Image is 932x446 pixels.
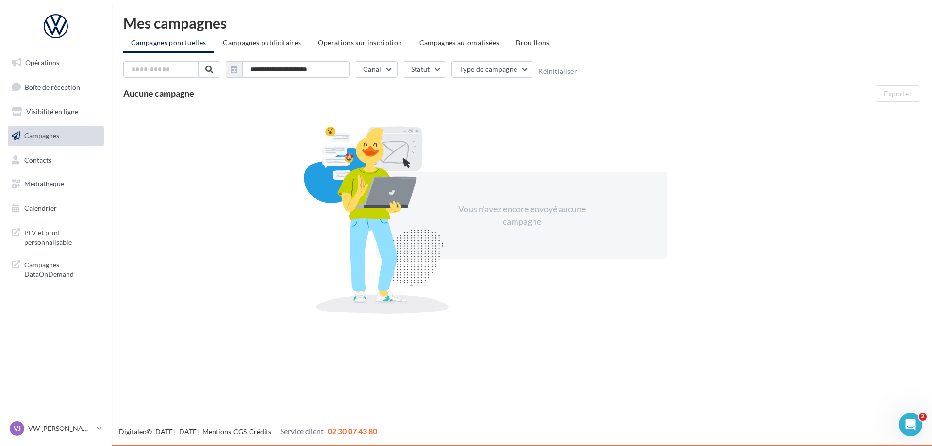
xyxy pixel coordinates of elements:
[318,38,402,47] span: Operations sur inscription
[233,428,247,436] a: CGS
[451,61,533,78] button: Type de campagne
[6,174,106,194] a: Médiathèque
[8,419,104,438] a: VJ VW [PERSON_NAME] [GEOGRAPHIC_DATA]
[24,180,64,188] span: Médiathèque
[419,38,499,47] span: Campagnes automatisées
[123,88,194,99] span: Aucune campagne
[919,413,927,421] span: 2
[119,428,377,436] span: © [DATE]-[DATE] - - -
[14,424,21,433] span: VJ
[202,428,231,436] a: Mentions
[6,52,106,73] a: Opérations
[24,258,100,279] span: Campagnes DataOnDemand
[6,150,106,170] a: Contacts
[876,85,920,102] button: Exporter
[24,155,51,164] span: Contacts
[516,38,549,47] span: Brouillons
[438,203,605,228] div: Vous n'avez encore envoyé aucune campagne
[24,226,100,247] span: PLV et print personnalisable
[403,61,446,78] button: Statut
[280,427,324,436] span: Service client
[6,101,106,122] a: Visibilité en ligne
[25,58,59,66] span: Opérations
[28,424,93,433] p: VW [PERSON_NAME] [GEOGRAPHIC_DATA]
[538,67,577,75] button: Réinitialiser
[123,16,920,30] div: Mes campagnes
[899,413,922,436] iframe: Intercom live chat
[26,107,78,116] span: Visibilité en ligne
[6,126,106,146] a: Campagnes
[6,222,106,251] a: PLV et print personnalisable
[6,254,106,283] a: Campagnes DataOnDemand
[24,132,59,140] span: Campagnes
[223,38,301,47] span: Campagnes publicitaires
[6,77,106,98] a: Boîte de réception
[119,428,147,436] a: Digitaleo
[249,428,271,436] a: Crédits
[328,427,377,436] span: 02 30 07 43 80
[25,83,80,91] span: Boîte de réception
[24,204,57,212] span: Calendrier
[355,61,398,78] button: Canal
[6,198,106,218] a: Calendrier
